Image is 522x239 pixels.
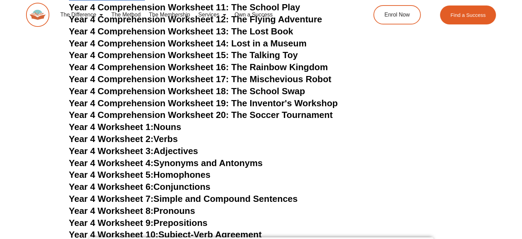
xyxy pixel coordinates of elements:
[69,170,154,180] span: Year 4 Worksheet 5:
[69,122,181,132] a: Year 4 Worksheet 1:Nouns
[69,86,305,96] a: Year 4 Comprehension Worksheet 18: The School Swap
[69,206,154,216] span: Year 4 Worksheet 8:
[69,206,195,216] a: Year 4 Worksheet 8:Pronouns
[69,146,154,156] span: Year 4 Worksheet 3:
[69,74,332,84] a: Year 4 Comprehension Worksheet 17: The Mischevious Robot
[107,7,144,23] a: The Method
[69,158,263,168] a: Year 4 Worksheet 4:Synonyms and Antonyms
[56,7,107,23] a: The Difference
[69,134,154,144] span: Year 4 Worksheet 2:
[69,50,298,60] a: Year 4 Comprehension Worksheet 15: The Talking Toy
[69,218,154,228] span: Year 4 Worksheet 9:
[69,122,154,132] span: Year 4 Worksheet 1:
[69,38,307,48] a: Year 4 Comprehension Worksheet 14: Lost in a Museum
[69,62,328,72] a: Year 4 Comprehension Worksheet 16: The Rainbow Kingdom
[145,7,194,23] a: The Membership
[69,146,198,156] a: Year 4 Worksheet 3:Adjectives
[194,7,230,23] a: Services
[69,182,211,192] a: Year 4 Worksheet 6:Conjunctions
[69,182,154,192] span: Year 4 Worksheet 6:
[69,110,333,120] a: Year 4 Comprehension Worksheet 20: The Soccer Tournament
[440,6,496,24] a: Find a Success
[384,12,410,18] span: Enrol Now
[69,134,178,144] a: Year 4 Worksheet 2:Verbs
[230,7,277,23] a: Own a Success
[56,7,347,23] nav: Menu
[69,170,211,180] a: Year 4 Worksheet 5:Homophones
[69,218,208,228] a: Year 4 Worksheet 9:Prepositions
[373,5,421,24] a: Enrol Now
[69,98,338,108] a: Year 4 Comprehension Worksheet 19: The Inventor's Workshop
[69,26,293,36] a: Year 4 Comprehension Worksheet 13: The Lost Book
[450,12,486,18] span: Find a Success
[69,158,154,168] span: Year 4 Worksheet 4:
[69,194,154,204] span: Year 4 Worksheet 7:
[488,206,522,239] iframe: Chat Widget
[69,194,298,204] a: Year 4 Worksheet 7:Simple and Compound Sentences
